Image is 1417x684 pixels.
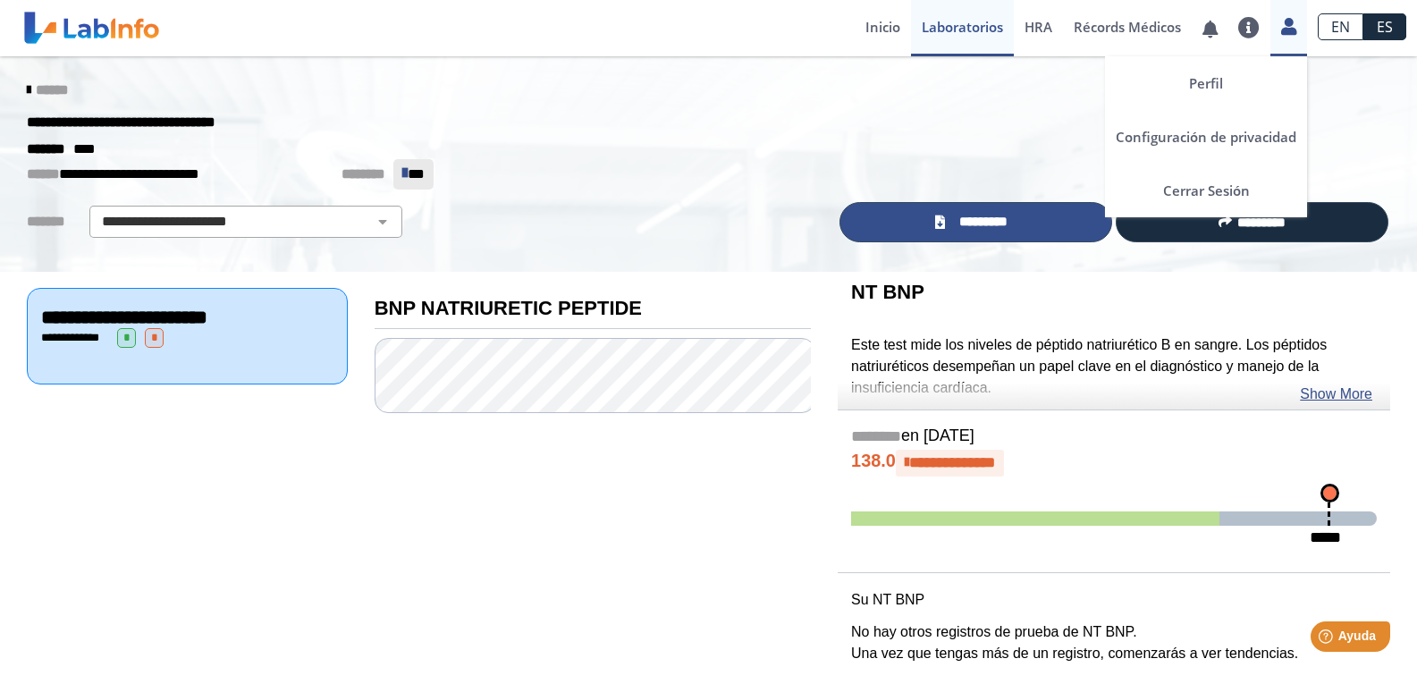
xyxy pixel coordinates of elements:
a: Show More [1300,384,1372,405]
a: ES [1363,13,1406,40]
a: Cerrar Sesión [1105,164,1307,217]
a: Configuración de privacidad [1105,110,1307,164]
p: No hay otros registros de prueba de NT BNP. Una vez que tengas más de un registro, comenzarás a v... [851,621,1377,664]
p: Su NT BNP [851,589,1377,611]
h4: 138.0 [851,450,1377,477]
b: NT BNP [851,281,924,303]
span: HRA [1025,18,1052,36]
iframe: Help widget launcher [1258,614,1397,664]
p: Este test mide los niveles de péptido natriurético B en sangre. Los péptidos natriuréticos desemp... [851,334,1377,399]
a: EN [1318,13,1363,40]
b: BNP NATRIURETIC PEPTIDE [375,297,642,319]
a: Perfil [1105,56,1307,110]
h5: en [DATE] [851,426,1377,447]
